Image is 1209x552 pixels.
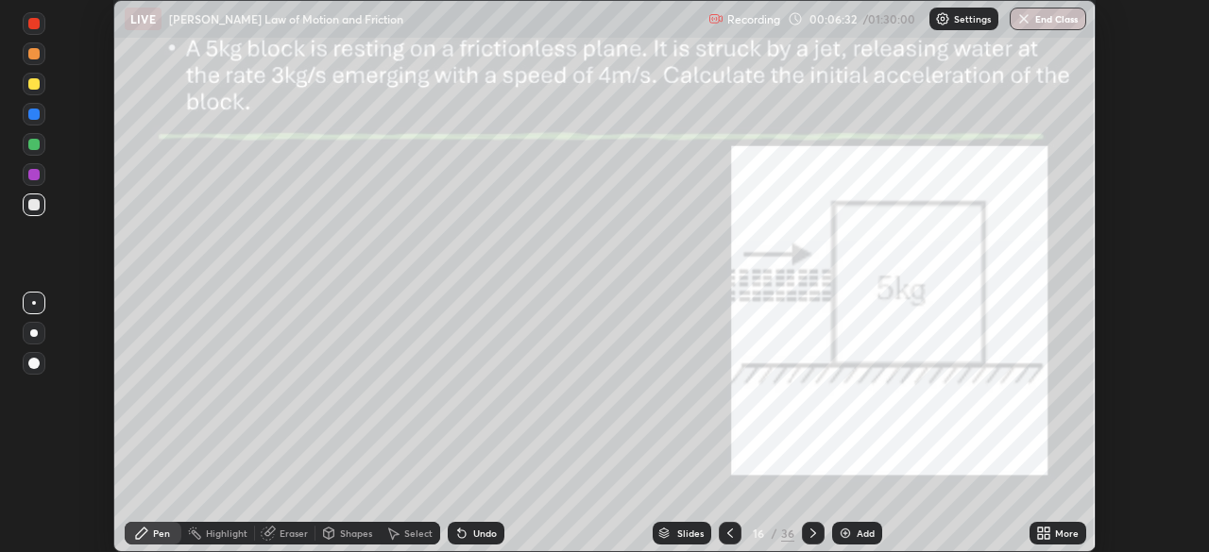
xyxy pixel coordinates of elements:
[727,12,780,26] p: Recording
[153,528,170,538] div: Pen
[130,11,156,26] p: LIVE
[781,525,794,542] div: 36
[1016,11,1031,26] img: end-class-cross
[169,11,403,26] p: [PERSON_NAME] Law of Motion and Friction
[206,528,247,538] div: Highlight
[280,528,308,538] div: Eraser
[340,528,372,538] div: Shapes
[677,528,704,538] div: Slides
[772,527,777,539] div: /
[749,527,768,539] div: 16
[954,14,991,24] p: Settings
[708,11,724,26] img: recording.375f2c34.svg
[857,528,875,538] div: Add
[838,526,853,541] img: add-slide-button
[1055,528,1079,538] div: More
[1010,8,1086,30] button: End Class
[404,528,433,538] div: Select
[473,528,497,538] div: Undo
[935,11,950,26] img: class-settings-icons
